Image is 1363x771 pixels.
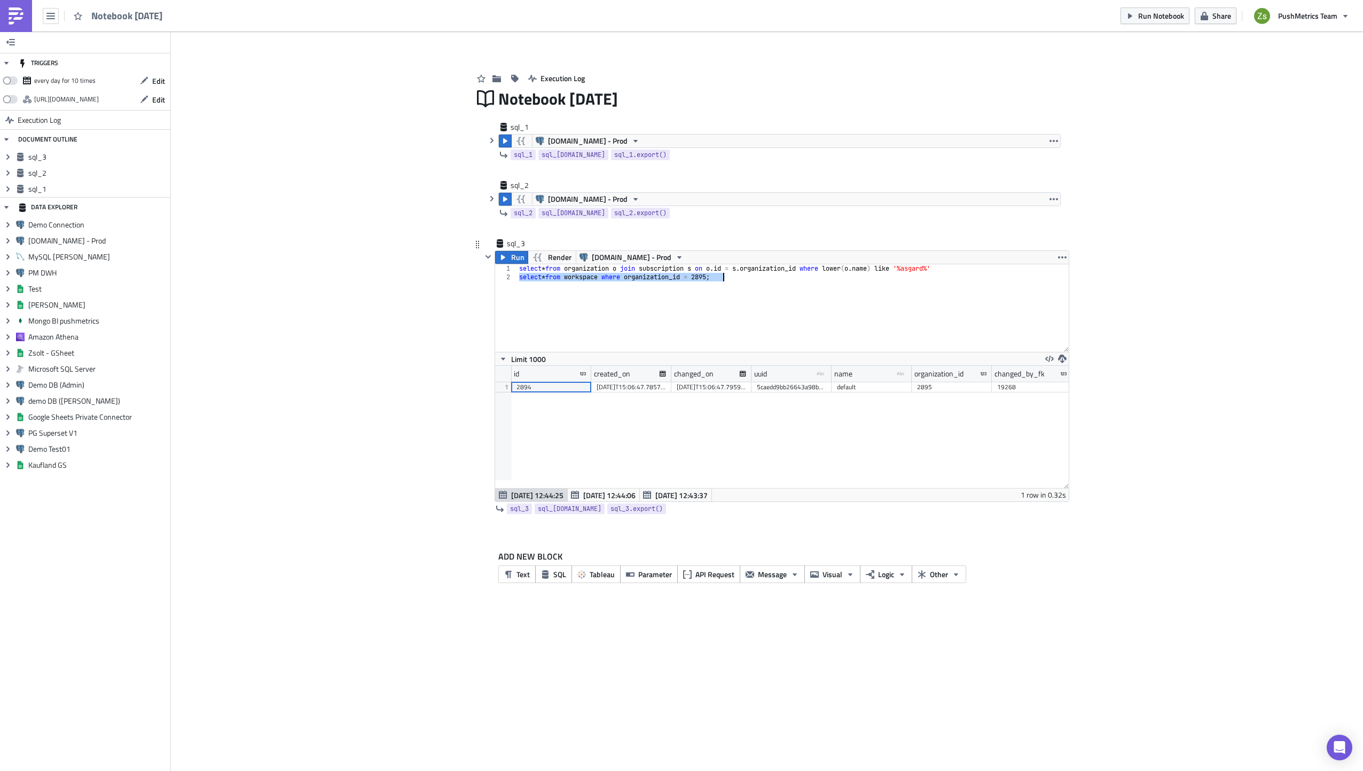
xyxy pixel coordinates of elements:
[610,503,663,514] span: sql_3.export()
[834,366,852,382] div: name
[674,366,714,382] div: changed_on
[514,208,532,218] span: sql_2
[914,366,963,382] div: organization_id
[542,208,605,218] span: sql_[DOMAIN_NAME]
[695,569,734,580] span: API Request
[495,264,517,273] div: 1
[535,565,572,583] button: SQL
[28,300,168,310] span: [PERSON_NAME]
[1138,10,1184,21] span: Run Notebook
[548,193,628,206] span: [DOMAIN_NAME] - Prod
[567,489,640,501] button: [DATE] 12:44:06
[614,150,667,160] span: sql_1.export()
[1327,735,1352,760] div: Open Intercom Messenger
[510,503,529,514] span: sql_3
[523,70,590,86] button: Execution Log
[860,565,912,583] button: Logic
[758,569,787,580] span: Message
[18,130,77,149] div: DOCUMENT OUTLINE
[822,569,842,580] span: Visual
[611,150,670,160] a: sql_1.export()
[592,251,671,264] span: [DOMAIN_NAME] - Prod
[495,273,517,281] div: 2
[677,565,740,583] button: API Request
[997,382,1067,392] div: 19268
[511,208,536,218] a: sql_2
[28,364,168,374] span: Microsoft SQL Server
[548,251,571,264] span: Render
[1248,4,1355,28] button: PushMetrics Team
[18,111,61,130] span: Execution Log
[754,366,767,382] div: uuid
[135,91,170,108] button: Edit
[1212,10,1231,21] span: Share
[571,565,621,583] button: Tableau
[514,366,519,382] div: id
[28,268,168,278] span: PM DWH
[28,412,168,422] span: Google Sheets Private Connector
[34,91,99,107] div: https://pushmetrics.io/api/v1/report/75rg7X1rBM/webhook?token=ae67cf2ff32f4b6b80c2c5c64402a348
[594,366,630,382] div: created_on
[34,73,96,89] div: every day for 10 times
[878,569,894,580] span: Logic
[1195,7,1236,24] button: Share
[28,396,168,406] span: demo DB ([PERSON_NAME])
[528,251,576,264] button: Render
[1121,7,1189,24] button: Run Notebook
[740,565,805,583] button: Message
[28,444,168,454] span: Demo Test01
[538,208,608,218] a: sql_[DOMAIN_NAME]
[576,251,687,264] button: [DOMAIN_NAME] - Prod
[28,236,168,246] span: [DOMAIN_NAME] - Prod
[511,180,553,191] span: sql_2
[930,569,948,580] span: Other
[532,135,644,147] button: [DOMAIN_NAME] - Prod
[28,332,168,342] span: Amazon Athena
[548,135,628,147] span: [DOMAIN_NAME] - Prod
[607,503,666,514] a: sql_3.export()
[514,150,532,160] span: sql_1
[655,490,708,501] span: [DATE] 12:43:37
[507,503,532,514] a: sql_3
[1021,489,1066,501] div: 1 row in 0.32s
[28,168,168,178] span: sql_2
[511,490,563,501] span: [DATE] 12:44:25
[135,73,170,89] button: Edit
[28,428,168,438] span: PG Superset V1
[511,150,536,160] a: sql_1
[511,122,553,132] span: sql_1
[540,73,585,84] span: Execution Log
[495,251,528,264] button: Run
[18,53,58,73] div: TRIGGERS
[495,489,568,501] button: [DATE] 12:44:25
[542,150,605,160] span: sql_[DOMAIN_NAME]
[757,382,826,392] div: 5caedd9bb26643a98bae0ad1451e2309
[7,7,25,25] img: PushMetrics
[804,565,860,583] button: Visual
[532,193,644,206] button: [DOMAIN_NAME] - Prod
[152,75,165,86] span: Edit
[611,208,670,218] a: sql_2.export()
[538,150,608,160] a: sql_[DOMAIN_NAME]
[485,134,498,147] button: Hide content
[639,489,712,501] button: [DATE] 12:43:37
[28,316,168,326] span: Mongo BI pushmetrics
[638,569,672,580] span: Parameter
[28,460,168,470] span: Kaufland GS
[28,252,168,262] span: MySQL [PERSON_NAME]
[597,382,666,392] div: [DATE]T15:06:47.785793
[28,380,168,390] span: Demo DB (Admin)
[485,192,498,205] button: Hide content
[677,382,746,392] div: [DATE]T15:06:47.795965
[912,565,966,583] button: Other
[994,366,1045,382] div: changed_by_fk
[917,382,986,392] div: 2895
[511,353,546,365] span: Limit 1000
[516,382,586,392] div: 2894
[507,238,550,249] span: sql_3
[583,490,636,501] span: [DATE] 12:44:06
[1253,7,1271,25] img: Avatar
[28,348,168,358] span: Zsolt - GSheet
[516,569,530,580] span: Text
[482,250,495,263] button: Hide content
